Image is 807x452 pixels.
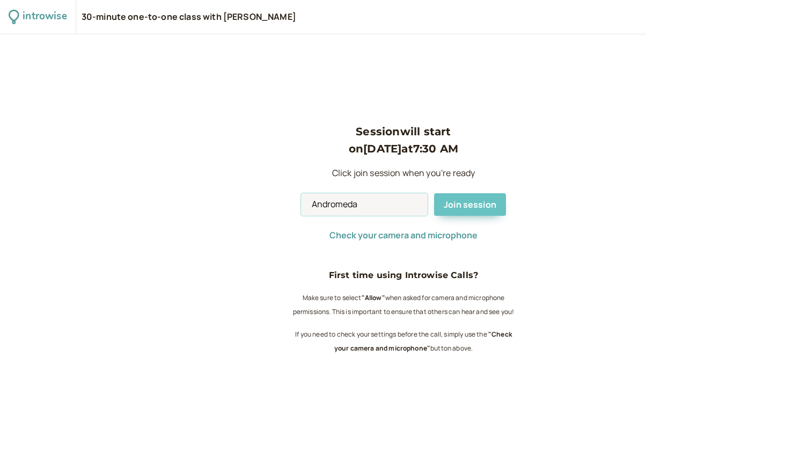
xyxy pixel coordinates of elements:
span: Join session [444,199,496,210]
b: "Allow" [362,293,385,302]
h4: First time using Introwise Calls? [291,268,516,282]
span: Check your camera and microphone [329,229,478,241]
b: "Check your camera and microphone" [334,330,512,353]
p: Click join session when you're ready [301,166,506,180]
input: Your Name [301,193,428,216]
button: Check your camera and microphone [329,230,478,240]
div: 30-minute one-to-one class with [PERSON_NAME] [82,11,296,23]
div: introwise [23,9,67,25]
small: If you need to check your settings before the call, simply use the button above. [295,330,512,353]
small: Make sure to select when asked for camera and microphone permissions. This is important to ensure... [293,293,515,316]
button: Join session [434,193,506,216]
h3: Session will start on [DATE] at 7:30 AM [301,123,506,158]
